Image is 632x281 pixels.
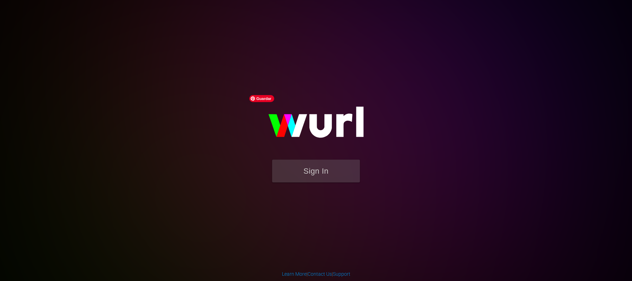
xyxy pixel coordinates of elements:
a: Support [333,271,350,277]
span: Guardar [249,95,274,102]
a: Contact Us [308,271,332,277]
img: wurl-logo-on-black-223613ac3d8ba8fe6dc639794a292ebdb59501304c7dfd60c99c58986ef67473.svg [246,92,386,160]
div: | | [282,270,350,277]
a: Learn More [282,271,307,277]
button: Sign In [272,160,360,182]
